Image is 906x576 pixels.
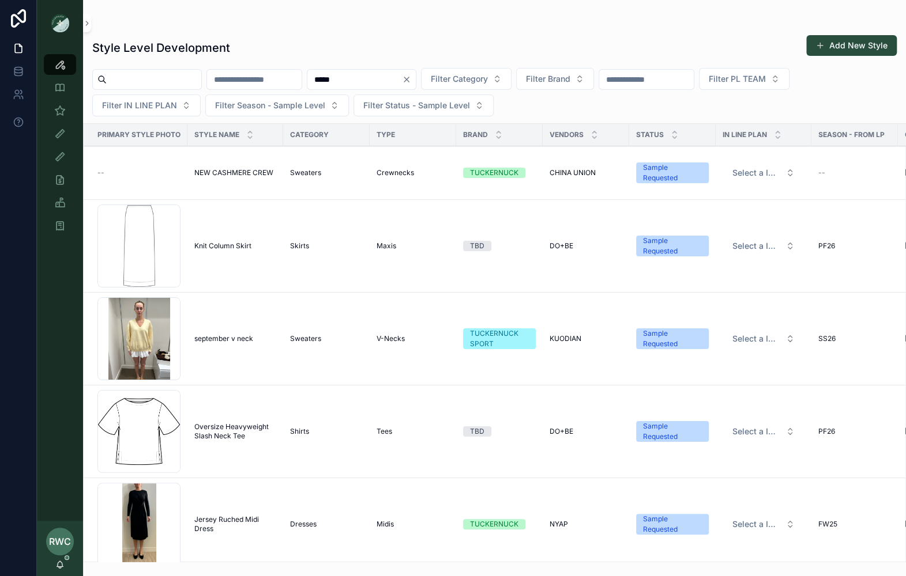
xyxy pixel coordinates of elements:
[377,168,449,177] a: Crewnecks
[377,427,392,436] span: Tees
[290,427,309,436] span: Shirts
[290,241,363,251] a: Skirts
[205,94,349,116] button: Select Button
[97,168,181,177] a: --
[636,162,709,183] a: Sample Requested
[723,513,805,535] a: Select Button
[818,168,891,177] a: --
[818,168,825,177] span: --
[818,241,891,251] a: PF26
[732,167,781,179] span: Select a IN LINE PLAN
[723,162,804,183] button: Select Button
[636,421,709,442] a: Sample Requested
[723,420,805,442] a: Select Button
[92,40,230,56] h1: Style Level Development
[723,421,804,442] button: Select Button
[377,427,449,436] a: Tees
[354,94,494,116] button: Select Button
[636,130,664,139] span: Status
[550,241,573,251] span: DO+BE
[290,334,321,343] span: Sweaters
[709,73,766,85] span: Filter PL TEAM
[194,334,276,343] a: september v neck
[377,168,414,177] span: Crewnecks
[550,334,581,343] span: KUODIAN
[290,520,317,529] span: Dresses
[463,241,536,251] a: TBD
[643,236,702,256] div: Sample Requested
[636,328,709,349] a: Sample Requested
[723,514,804,535] button: Select Button
[290,130,329,139] span: Category
[470,519,518,529] div: TUCKERNUCK
[526,73,570,85] span: Filter Brand
[431,73,488,85] span: Filter Category
[402,75,416,84] button: Clear
[550,520,568,529] span: NYAP
[550,168,622,177] a: CHINA UNION
[699,68,790,90] button: Select Button
[550,168,596,177] span: CHINA UNION
[377,241,449,251] a: Maxis
[194,422,276,441] a: Oversize Heavyweight Slash Neck Tee
[732,240,781,252] span: Select a IN LINE PLAN
[377,334,405,343] span: V-Necks
[290,168,363,177] a: Sweaters
[194,168,276,177] a: NEW CASHMERE CREW
[818,334,836,343] span: SS26
[516,68,594,90] button: Select Button
[215,100,325,111] span: Filter Season - Sample Level
[550,520,622,529] a: NYAP
[636,236,709,256] a: Sample Requested
[290,334,363,343] a: Sweaters
[636,514,709,535] a: Sample Requested
[290,168,321,177] span: Sweaters
[194,515,276,533] a: Jersey Ruched Midi Dress
[37,46,83,251] div: scrollable content
[377,520,449,529] a: Midis
[470,328,529,349] div: TUCKERNUCK SPORT
[806,35,897,56] button: Add New Style
[290,520,363,529] a: Dresses
[470,241,484,251] div: TBD
[818,427,835,436] span: PF26
[194,130,239,139] span: Style Name
[97,130,181,139] span: Primary Style Photo
[290,241,309,251] span: Skirts
[732,333,781,344] span: Select a IN LINE PLAN
[818,130,885,139] span: Season - From LP
[643,162,702,183] div: Sample Requested
[643,514,702,535] div: Sample Requested
[818,520,837,529] span: FW25
[421,68,512,90] button: Select Button
[463,130,488,139] span: Brand
[363,100,470,111] span: Filter Status - Sample Level
[463,168,536,178] a: TUCKERNUCK
[550,334,622,343] a: KUODIAN
[818,427,891,436] a: PF26
[818,241,835,251] span: PF26
[723,162,805,184] a: Select Button
[723,130,767,139] span: IN LINE PLAN
[550,427,622,436] a: DO+BE
[723,235,805,257] a: Select Button
[643,328,702,349] div: Sample Requested
[550,130,584,139] span: Vendors
[377,520,394,529] span: Midis
[92,94,201,116] button: Select Button
[49,535,71,548] span: RWC
[102,100,177,111] span: Filter IN LINE PLAN
[732,426,781,437] span: Select a IN LINE PLAN
[723,236,804,256] button: Select Button
[194,241,276,251] a: Knit Column Skirt
[194,241,251,251] span: Knit Column Skirt
[470,426,484,437] div: TBD
[818,520,891,529] a: FW25
[550,427,573,436] span: DO+BE
[723,328,804,349] button: Select Button
[818,334,891,343] a: SS26
[194,168,273,177] span: NEW CASHMERE CREW
[463,426,536,437] a: TBD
